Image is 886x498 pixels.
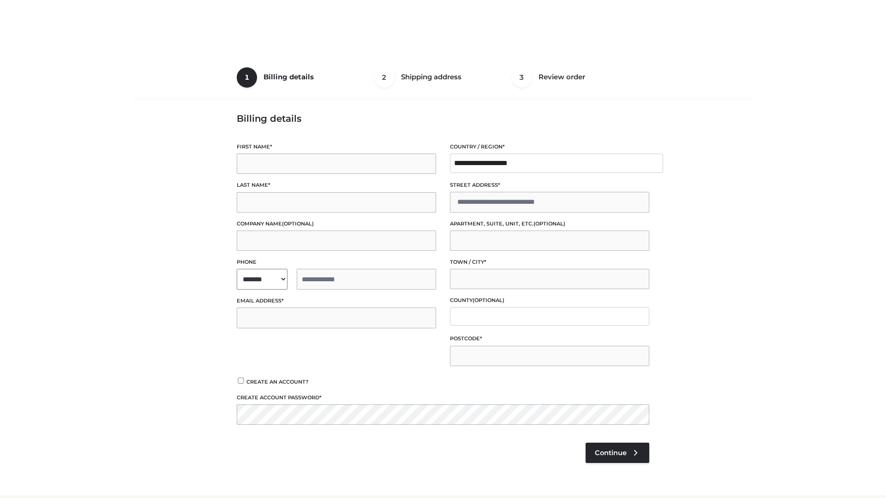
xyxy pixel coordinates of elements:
span: (optional) [533,220,565,227]
a: Continue [586,443,649,463]
label: Company name [237,219,436,228]
span: 2 [374,67,395,88]
span: (optional) [473,297,504,303]
label: Last name [237,181,436,190]
span: Billing details [263,72,314,81]
label: Phone [237,258,436,267]
label: Street address [450,181,649,190]
span: 1 [237,67,257,88]
label: Country / Region [450,142,649,151]
label: Postcode [450,334,649,343]
label: Email address [237,296,436,305]
span: (optional) [282,220,314,227]
span: Review order [539,72,585,81]
span: Shipping address [401,72,461,81]
label: First name [237,142,436,151]
h3: Billing details [237,113,649,124]
input: Create an account? [237,378,245,384]
label: Apartment, suite, unit, etc. [450,219,649,228]
span: 3 [512,67,532,88]
span: Create an account? [246,379,309,385]
label: Town / City [450,258,649,267]
label: County [450,296,649,305]
span: Continue [595,449,627,457]
label: Create account password [237,393,649,402]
